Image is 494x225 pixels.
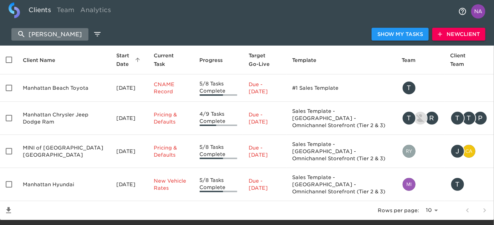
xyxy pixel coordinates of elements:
p: Due - [DATE] [249,144,281,158]
div: ryan.dale@roadster.com [402,144,439,158]
span: New Client [438,30,480,39]
td: MINI of [GEOGRAPHIC_DATA] [GEOGRAPHIC_DATA] [17,135,111,168]
td: 5/8 Tasks Complete [194,168,243,201]
td: [DATE] [111,74,148,102]
div: tthorn@mymanhattanhyundai.com [450,177,488,192]
td: Manhattan Chrysler Jeep Dodge Ram [17,102,111,135]
img: austin@roadster.com [414,112,427,125]
div: tavpm11534@gmail.com, tvithayathil@eastcjd.com, pjimenez@dennis-co.com [450,111,488,125]
p: CNAME Record [154,81,188,95]
span: Team [402,56,425,64]
a: Clients [26,2,54,20]
td: Manhattan Beach Toyota [17,74,111,102]
td: 5/8 Tasks Complete [194,135,243,168]
button: edit [91,28,103,40]
span: Template [292,56,326,64]
a: Team [54,2,77,20]
p: Due - [DATE] [249,111,281,125]
div: mia.fisher@cdk.com [402,177,439,192]
a: Analytics [77,2,114,20]
span: Client Team [450,51,488,68]
div: R [425,111,439,125]
div: T [462,111,476,125]
div: P [473,111,488,125]
img: ryan.dale@roadster.com [403,145,416,158]
div: T [450,111,465,125]
td: 4/9 Tasks Complete [194,102,243,135]
td: Sales Template - [GEOGRAPHIC_DATA] - Omnichannel Storefront (Tier 2 & 3) [286,135,396,168]
p: Due - [DATE] [249,81,281,95]
button: notifications [454,3,471,20]
span: Current Task [154,51,188,68]
div: J [450,144,465,158]
div: tracy@roadster.com, austin@roadster.com, raj.taneja@roadster.com [402,111,439,125]
p: Due - [DATE] [249,177,281,192]
p: Pricing & Defaults [154,111,188,125]
div: T [450,177,465,192]
select: rows per page [422,205,440,216]
td: Sales Template - [GEOGRAPHIC_DATA] - Omnichannel Storefront (Tier 2 & 3) [286,168,396,201]
td: #1 Sales Template [286,74,396,102]
td: [DATE] [111,168,148,201]
div: tracy@roadster.com [402,81,439,95]
div: T [402,81,416,95]
span: Target Go-Live [249,51,281,68]
img: mia.fisher@cdk.com [403,178,416,191]
td: Sales Template - [GEOGRAPHIC_DATA] - Omnichannel Storefront (Tier 2 & 3) [286,102,396,135]
p: New Vehicle Rates [154,177,188,192]
span: This is the next Task in this Hub that should be completed [154,51,179,68]
p: Rows per page: [378,207,419,214]
img: Profile [471,4,485,19]
div: T [402,111,416,125]
span: Client Name [23,56,65,64]
td: Manhattan Hyundai [17,168,111,201]
input: search [11,28,88,41]
span: Calculated based on the start date and the duration of all Tasks contained in this Hub. [249,51,271,68]
div: jeffrey.hultman@bmwnyc.com, catherine.manisharaj@cdk.com [450,144,488,158]
img: logo [9,2,20,18]
td: 5/8 Tasks Complete [194,74,243,102]
span: Progress [200,56,232,64]
img: catherine.manisharaj@cdk.com [463,145,475,158]
span: Start Date [116,51,142,68]
td: [DATE] [111,135,148,168]
button: Show My Tasks [372,28,429,41]
span: Show My Tasks [377,30,423,39]
button: NewClient [432,28,485,41]
p: Pricing & Defaults [154,144,188,158]
td: [DATE] [111,102,148,135]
